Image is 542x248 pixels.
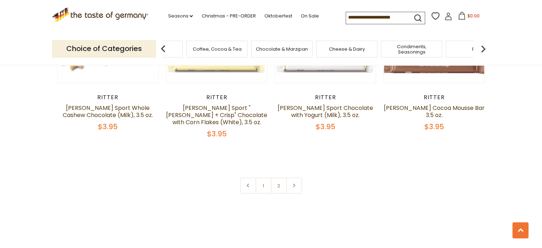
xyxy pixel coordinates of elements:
img: previous arrow [156,42,170,56]
div: Ritter [57,94,159,101]
div: Ritter [275,94,376,101]
button: $0.00 [454,12,484,22]
a: Seasons [168,12,193,20]
a: Fish [472,46,481,52]
a: Cheese & Dairy [329,46,365,52]
a: Oktoberfest [264,12,292,20]
a: On Sale [300,12,319,20]
a: Chocolate & Marzipan [256,46,308,52]
a: [PERSON_NAME] Sport "[PERSON_NAME] + Crisp" Chocolate with Corn Flakes (White), 3.5 oz. [166,104,267,126]
a: 2 [271,178,287,194]
span: $3.95 [424,122,444,132]
span: $3.95 [207,129,226,139]
div: Ritter [383,94,485,101]
span: $3.95 [98,122,118,132]
a: [PERSON_NAME] Cocoa Mousse Bar 3.5 oz. [384,104,485,119]
span: $0.00 [467,13,479,19]
a: Coffee, Cocoa & Tea [193,46,242,52]
a: [PERSON_NAME] Sport Chocolate with Yogurt (Milk), 3.5 oz. [278,104,373,119]
span: $3.95 [316,122,335,132]
a: 1 [255,178,272,194]
div: Ritter [166,94,268,101]
img: next arrow [476,42,490,56]
p: Choice of Categories [52,40,156,57]
a: Condiments, Seasonings [383,44,440,55]
a: Christmas - PRE-ORDER [201,12,255,20]
a: [PERSON_NAME] Sport Whole Cashew Chocolate (Milk), 3.5 oz. [63,104,153,119]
